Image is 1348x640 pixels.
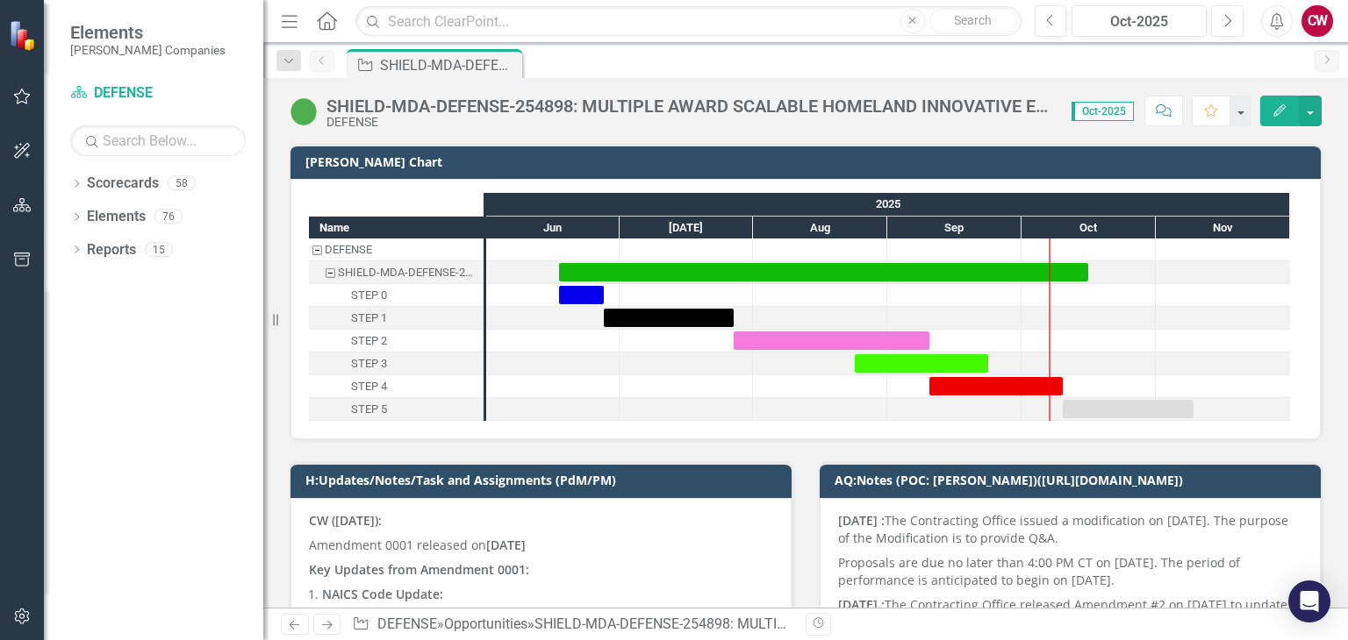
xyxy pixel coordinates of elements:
p: Proposals are due no later than 4:00 PM CT on [DATE]. The period of performance is anticipated to... [838,551,1302,593]
div: Name [309,217,484,238]
h3: [PERSON_NAME] Chart [305,155,1312,168]
strong: CW ([DATE]): [309,512,382,529]
div: Sep [887,217,1022,239]
div: Nov [1156,217,1290,239]
div: Task: Start date: 2025-06-17 End date: 2025-06-27 [559,286,604,304]
div: Task: Start date: 2025-06-17 End date: 2025-10-16 [559,263,1088,281]
div: STEP 4 [351,375,387,398]
small: [PERSON_NAME] Companies [70,43,226,57]
div: STEP 2 [309,330,484,352]
div: 2025 [486,193,1290,216]
span: Elements [70,22,226,43]
div: Task: Start date: 2025-10-10 End date: 2025-11-09 [1063,400,1194,418]
button: Oct-2025 [1072,5,1207,37]
div: STEP 4 [309,375,484,398]
div: 58 [168,176,196,191]
div: Task: Start date: 2025-08-24 End date: 2025-09-23 [309,352,484,375]
div: STEP 5 [351,398,387,421]
div: STEP 3 [309,352,484,375]
input: Search ClearPoint... [355,6,1021,37]
a: Reports [87,240,136,260]
div: SHIELD-MDA-DEFENSE-254898: MULTIPLE AWARD SCALABLE HOMELAND INNOVATIVE ENTERPRISE LAYERED DEFENSE... [380,54,518,76]
img: ClearPoint Strategy [9,20,39,51]
div: DEFENSE [325,238,372,261]
strong: [DATE] : [838,512,885,529]
strong: 541715 [724,607,766,623]
strong: [DATE] [486,537,526,553]
h3: AQ:Notes (POC: [PERSON_NAME])([URL][DOMAIN_NAME]) [835,473,1312,487]
div: Aug [753,217,887,239]
strong: only one NAICS code [596,607,721,623]
div: STEP 0 [309,284,484,307]
div: STEP 1 [309,307,484,330]
div: Open Intercom Messenger [1288,580,1330,622]
div: SHIELD-MDA-DEFENSE-254898: MULTIPLE AWARD SCALABLE HOMELAND INNOVATIVE ENTERPRISE LAYERED DEFENSE... [326,96,1054,116]
p: The Contracting Office issued a modification on [DATE]. The purpose of the Modification is to pro... [838,512,1302,551]
div: Task: Start date: 2025-07-27 End date: 2025-09-10 [309,330,484,352]
a: Scorecards [87,174,159,194]
div: Task: Start date: 2025-07-27 End date: 2025-09-10 [734,331,929,350]
a: Opportunities [444,615,527,632]
span: Search [954,13,992,27]
strong: [DATE] : [838,596,885,613]
strong: NAICS Code Update: [322,586,443,602]
div: Oct-2025 [1078,11,1201,32]
div: » » [352,615,792,635]
div: Task: Start date: 2025-06-27 End date: 2025-07-27 [309,307,484,330]
div: STEP 3 [351,352,387,375]
span: Oct-2025 [1072,102,1134,121]
input: Search Below... [70,125,246,156]
a: DEFENSE [70,83,246,103]
div: Task: Start date: 2025-06-27 End date: 2025-07-27 [604,309,734,327]
h3: H:Updates/Notes/Task and Assignments (PdM/PM) [305,473,783,487]
div: SHIELD-MDA-DEFENSE-254898: MULTIPLE AWARD SCALABLE HOMELAND INNOVATIVE ENTERPRISE LAYERED DEFENSE... [338,261,478,284]
p: Amendment 0001 released on [309,533,773,558]
div: Task: Start date: 2025-06-17 End date: 2025-10-16 [309,261,484,284]
div: STEP 0 [351,284,387,307]
div: Task: Start date: 2025-06-17 End date: 2025-06-27 [309,284,484,307]
button: Search [929,9,1017,33]
div: Jul [620,217,753,239]
div: STEP 1 [351,307,387,330]
div: Task: Start date: 2025-10-10 End date: 2025-11-09 [309,398,484,421]
strong: Key Updates from Amendment 0001: [309,561,529,578]
div: Task: Start date: 2025-09-10 End date: 2025-10-10 [309,375,484,398]
a: DEFENSE [377,615,437,632]
div: Jun [486,217,620,239]
div: SHIELD-MDA-DEFENSE-254898: MULTIPLE AWARD SCALABLE HOMELAND INNOVATIVE ENTERPRISE LAYERED DEFENSE... [309,261,484,284]
div: DEFENSE [326,116,1054,129]
div: Task: DEFENSE Start date: 2025-06-17 End date: 2025-06-18 [309,238,484,261]
div: Task: Start date: 2025-09-10 End date: 2025-10-10 [929,377,1063,395]
div: 76 [154,210,183,224]
img: Active [290,97,318,125]
div: DEFENSE [309,238,484,261]
div: STEP 2 [351,330,387,352]
div: STEP 5 [309,398,484,421]
div: 15 [145,242,173,257]
button: CW [1301,5,1333,37]
div: Oct [1022,217,1156,239]
a: Elements [87,207,146,227]
div: Task: Start date: 2025-08-24 End date: 2025-09-23 [855,354,988,373]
